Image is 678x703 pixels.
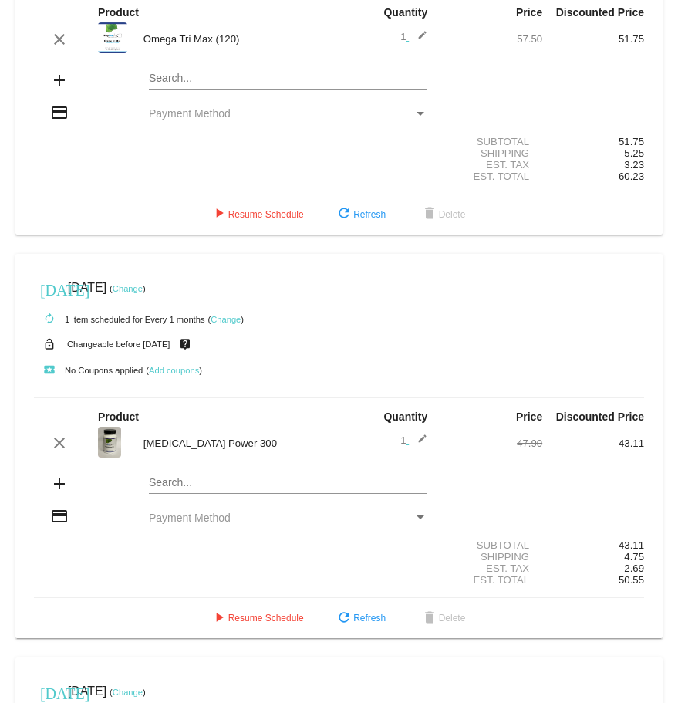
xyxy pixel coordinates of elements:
span: 3.23 [624,159,644,171]
button: Delete [408,201,478,228]
small: 1 item scheduled for Every 1 months [34,315,205,324]
div: Est. Tax [440,159,542,171]
span: 60.23 [619,171,644,182]
strong: Discounted Price [556,6,644,19]
strong: Quantity [383,6,427,19]
a: Change [113,284,143,293]
mat-icon: delete [420,610,439,628]
span: Delete [420,209,466,220]
strong: Discounted Price [556,411,644,423]
strong: Product [98,6,139,19]
button: Resume Schedule [197,201,316,228]
small: ( ) [110,284,146,293]
div: Shipping [440,147,542,159]
div: [MEDICAL_DATA] Power 300 [136,438,339,449]
mat-icon: [DATE] [40,279,59,298]
span: Refresh [335,209,386,220]
input: Search... [149,477,427,489]
img: Omega-Tri-Max-label.png [98,22,127,53]
div: 43.11 [542,438,644,449]
div: Subtotal [440,539,542,551]
span: 4.75 [624,551,644,563]
span: 50.55 [619,574,644,586]
span: 1 [400,434,427,446]
span: Payment Method [149,512,231,524]
span: 1 [400,31,427,42]
div: 43.11 [542,539,644,551]
div: Est. Total [440,171,542,182]
mat-icon: edit [409,30,427,49]
div: Subtotal [440,136,542,147]
mat-icon: credit_card [50,103,69,122]
div: Shipping [440,551,542,563]
span: Delete [420,613,466,624]
div: 51.75 [542,33,644,45]
small: ( ) [146,366,202,375]
mat-icon: clear [50,30,69,49]
mat-icon: [DATE] [40,683,59,701]
div: 51.75 [542,136,644,147]
mat-icon: autorenew [40,310,59,329]
span: 2.69 [624,563,644,574]
mat-select: Payment Method [149,107,427,120]
strong: Product [98,411,139,423]
span: Refresh [335,613,386,624]
strong: Price [516,411,542,423]
a: Change [211,315,241,324]
mat-icon: refresh [335,205,353,224]
mat-icon: clear [50,434,69,452]
div: 47.90 [440,438,542,449]
mat-icon: play_arrow [210,205,228,224]
mat-icon: credit_card [50,507,69,526]
button: Resume Schedule [197,604,316,632]
mat-icon: live_help [176,334,194,354]
div: Est. Tax [440,563,542,574]
mat-select: Payment Method [149,512,427,524]
strong: Quantity [383,411,427,423]
small: Changeable before [DATE] [67,340,170,349]
strong: Price [516,6,542,19]
small: ( ) [207,315,244,324]
div: Est. Total [440,574,542,586]
mat-icon: play_arrow [210,610,228,628]
mat-icon: delete [420,205,439,224]
mat-icon: add [50,475,69,493]
input: Search... [149,73,427,85]
button: Delete [408,604,478,632]
mat-icon: add [50,71,69,90]
span: Payment Method [149,107,231,120]
button: Refresh [322,201,398,228]
small: ( ) [110,688,146,697]
a: Add coupons [149,366,199,375]
mat-icon: local_play [40,361,59,380]
span: Resume Schedule [210,209,304,220]
a: Change [113,688,143,697]
mat-icon: lock_open [40,334,59,354]
small: No Coupons applied [34,366,143,375]
button: Refresh [322,604,398,632]
div: 57.50 [440,33,542,45]
span: Resume Schedule [210,613,304,624]
div: Omega Tri Max (120) [136,33,339,45]
mat-icon: edit [409,434,427,452]
span: 5.25 [624,147,644,159]
img: CoQ10-Power-300-label-scaled.jpg [98,427,121,458]
mat-icon: refresh [335,610,353,628]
